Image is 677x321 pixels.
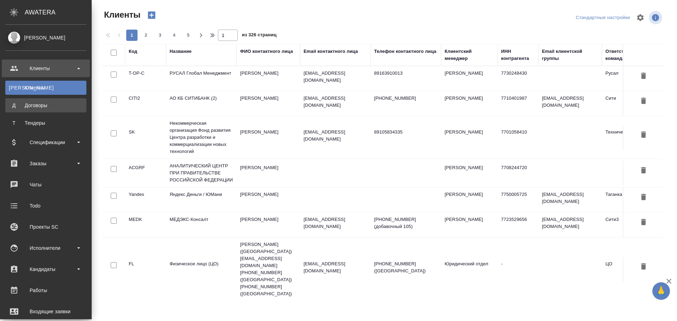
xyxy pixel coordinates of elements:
div: Работы [5,285,86,296]
td: [PERSON_NAME] [441,91,498,116]
a: ДДоговоры [5,98,86,112]
span: из 326 страниц [242,31,276,41]
td: Yandex [125,187,166,212]
button: Удалить [638,129,649,142]
p: 89163910013 [374,70,438,77]
td: [PERSON_NAME] [441,125,498,150]
td: FL [125,257,166,282]
div: ФИО контактного лица [240,48,293,55]
a: Чаты [2,176,90,193]
td: Русал [602,66,658,91]
div: Клиенты [5,63,86,74]
td: [PERSON_NAME] ([GEOGRAPHIC_DATA]) [EMAIL_ADDRESS][DOMAIN_NAME] [PHONE_NUMBER] ([GEOGRAPHIC_DATA])... [237,237,300,301]
div: Чаты [5,179,86,190]
div: split button [574,12,632,23]
span: Настроить таблицу [632,9,649,26]
button: 5 [183,30,194,41]
td: 7750005725 [498,187,538,212]
td: Физическое лицо (ЦО) [166,257,237,282]
td: 7710401987 [498,91,538,116]
p: [EMAIL_ADDRESS][DOMAIN_NAME] [304,129,367,143]
div: Код [129,48,137,55]
a: [PERSON_NAME]Клиенты [5,81,86,95]
span: Посмотреть информацию [649,11,664,24]
a: Todo [2,197,90,215]
td: MEDK [125,212,166,237]
div: Исполнители [5,243,86,253]
p: [EMAIL_ADDRESS][DOMAIN_NAME] [304,70,367,84]
div: Клиентский менеджер [445,48,494,62]
td: [PERSON_NAME] [237,187,300,212]
td: Яндекс Деньги / ЮМани [166,187,237,212]
td: Юридический отдел [441,257,498,282]
div: Спецификации [5,137,86,148]
button: 4 [169,30,180,41]
td: [PERSON_NAME] [441,212,498,237]
td: Технический [602,125,658,150]
div: Email клиентской группы [542,48,598,62]
button: Удалить [638,70,649,83]
div: Кандидаты [5,264,86,274]
span: 🙏 [655,284,667,298]
td: [PERSON_NAME] [441,187,498,212]
div: Todo [5,200,86,211]
button: Удалить [638,260,649,273]
td: Сити [602,91,658,116]
td: ACGRF [125,161,166,185]
button: 🙏 [652,282,670,300]
div: ИНН контрагента [501,48,535,62]
p: [EMAIL_ADDRESS][DOMAIN_NAME] [304,216,367,230]
p: [PHONE_NUMBER] [374,95,438,102]
td: [PERSON_NAME] [237,91,300,116]
span: 4 [169,32,180,39]
td: МЕДЭКС-Консалт [166,212,237,237]
div: Входящие заявки [5,306,86,317]
td: АО КБ СИТИБАНК (2) [166,91,237,116]
td: [EMAIL_ADDRESS][DOMAIN_NAME] [538,212,602,237]
span: 5 [183,32,194,39]
p: 89105834335 [374,129,438,136]
td: T-OP-C [125,66,166,91]
td: [PERSON_NAME] [237,66,300,91]
a: ТТендеры [5,116,86,130]
button: Создать [143,9,160,21]
span: 3 [154,32,166,39]
button: 2 [140,30,152,41]
td: Некоммерческая организация Фонд развития Центра разработки и коммерциализации новых технологий [166,116,237,159]
div: Email контактного лица [304,48,358,55]
div: Название [170,48,191,55]
span: Клиенты [102,9,140,20]
td: SK [125,125,166,150]
div: Договоры [9,102,83,109]
td: 7708244720 [498,161,538,185]
p: [EMAIL_ADDRESS][DOMAIN_NAME] [304,260,367,274]
td: РУСАЛ Глобал Менеджмент [166,66,237,91]
td: [EMAIL_ADDRESS][DOMAIN_NAME] [538,91,602,116]
span: 2 [140,32,152,39]
p: [PHONE_NUMBER] (добавочный 105) [374,216,438,230]
td: Сити3 [602,212,658,237]
td: [EMAIL_ADDRESS][DOMAIN_NAME] [538,187,602,212]
a: Входящие заявки [2,303,90,320]
td: Таганка [602,187,658,212]
div: Телефон контактного лица [374,48,437,55]
button: 3 [154,30,166,41]
td: [PERSON_NAME] [237,125,300,150]
button: Удалить [638,95,649,108]
td: - [498,257,538,282]
td: ЦО [602,257,658,282]
td: [PERSON_NAME] [441,161,498,185]
a: Работы [2,282,90,299]
div: Проекты SC [5,222,86,232]
td: [PERSON_NAME] [237,161,300,185]
td: 7723529656 [498,212,538,237]
div: [PERSON_NAME] [5,34,86,42]
button: Удалить [638,164,649,177]
p: [EMAIL_ADDRESS][DOMAIN_NAME] [304,95,367,109]
button: Удалить [638,216,649,229]
div: Клиенты [9,84,83,91]
td: [PERSON_NAME] [441,66,498,91]
td: CITI2 [125,91,166,116]
p: [PHONE_NUMBER] ([GEOGRAPHIC_DATA]) [374,260,438,274]
div: Тендеры [9,119,83,126]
